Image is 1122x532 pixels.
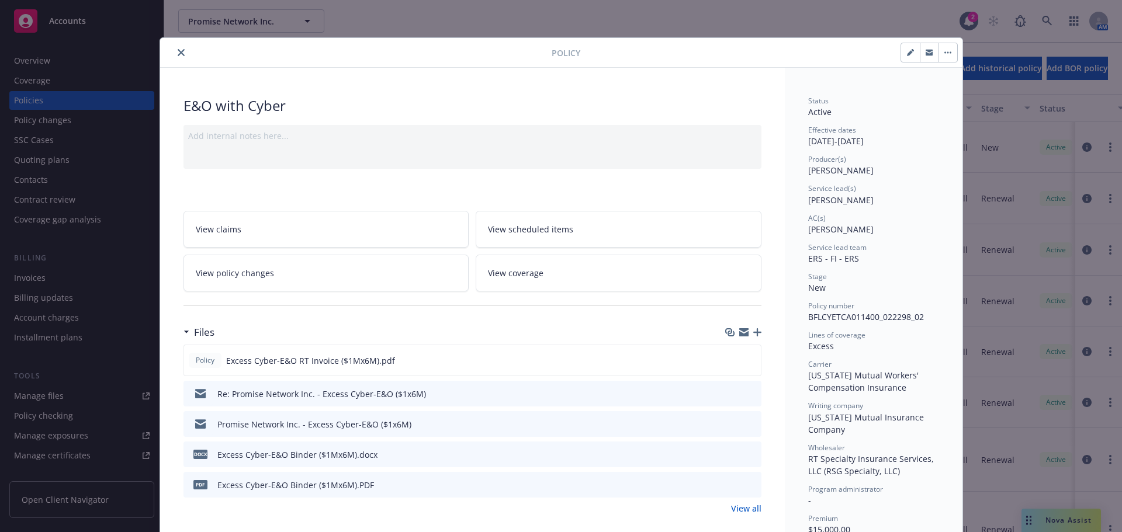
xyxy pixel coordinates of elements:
button: download file [728,448,737,461]
button: preview file [746,418,757,430]
button: preview file [746,388,757,400]
span: Policy [193,355,217,366]
a: View claims [183,211,469,248]
div: Excess [808,340,939,352]
span: Policy number [808,301,854,311]
span: Service lead team [808,242,867,252]
span: View claims [196,223,241,235]
button: preview file [746,448,757,461]
span: Stage [808,272,827,281]
span: BFLCYETCA011400_022298_02 [808,311,924,322]
span: Carrier [808,359,832,369]
span: Status [808,96,829,106]
span: Lines of coverage [808,330,865,340]
span: - [808,495,811,506]
span: Writing company [808,401,863,411]
span: [US_STATE] Mutual Workers' Compensation Insurance [808,370,921,393]
span: Active [808,106,832,117]
span: Program administrator [808,484,883,494]
button: close [174,46,188,60]
span: [PERSON_NAME] [808,165,874,176]
span: RT Specialty Insurance Services, LLC (RSG Specialty, LLC) [808,453,936,477]
a: View all [731,502,761,514]
div: Excess Cyber-E&O Binder ($1Mx6M).docx [217,448,378,461]
button: download file [728,388,737,400]
div: Files [183,325,214,340]
h3: Files [194,325,214,340]
span: AC(s) [808,213,826,223]
button: download file [728,418,737,430]
span: [PERSON_NAME] [808,194,874,206]
span: View scheduled items [488,223,573,235]
span: Excess Cyber-E&O RT Invoice ($1Mx6M).pdf [226,354,395,367]
button: download file [728,479,737,491]
span: Producer(s) [808,154,846,164]
span: Service lead(s) [808,183,856,193]
span: Premium [808,513,838,523]
div: [DATE] - [DATE] [808,125,939,147]
span: ERS - FI - ERS [808,253,859,264]
span: Effective dates [808,125,856,135]
button: preview file [746,354,756,367]
div: Promise Network Inc. - Excess Cyber-E&O ($1x6M) [217,418,411,430]
div: Excess Cyber-E&O Binder ($1Mx6M).PDF [217,479,374,491]
button: download file [727,354,736,367]
span: View coverage [488,267,543,279]
span: Wholesaler [808,443,845,453]
button: preview file [746,479,757,491]
span: docx [193,450,207,458]
span: New [808,282,826,293]
div: Add internal notes here... [188,130,757,142]
a: View scheduled items [476,211,761,248]
span: [US_STATE] Mutual Insurance Company [808,412,926,435]
span: PDF [193,480,207,489]
span: View policy changes [196,267,274,279]
span: [PERSON_NAME] [808,224,874,235]
a: View coverage [476,255,761,291]
a: View policy changes [183,255,469,291]
div: E&O with Cyber [183,96,761,116]
div: Re: Promise Network Inc. - Excess Cyber-E&O ($1x6M) [217,388,426,400]
span: Policy [552,47,580,59]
